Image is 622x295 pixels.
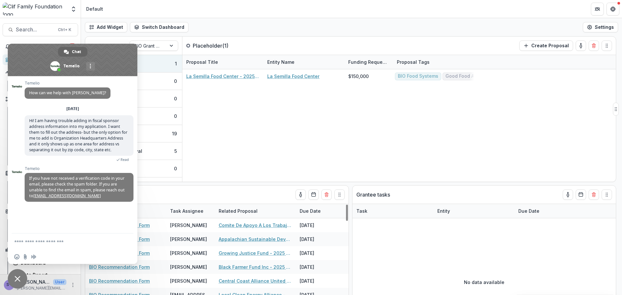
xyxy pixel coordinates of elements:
p: No data available [464,279,504,286]
div: [DATE] [296,246,344,260]
div: Funding Requested [344,55,393,69]
div: Proposal Tags [393,55,474,69]
span: Insert an emoji [14,254,19,259]
div: 0 [174,95,177,102]
div: Related Proposal [215,204,296,218]
div: Due Date [514,204,563,218]
button: Delete card [589,189,599,200]
a: Black Farmer Fund Inc - 2025 - BIO Grant Application [219,264,292,270]
button: Add Widget [85,22,127,32]
div: 0 [174,113,177,119]
div: [PERSON_NAME] [170,278,207,284]
textarea: Compose your message... [14,233,118,250]
div: Due Date [296,204,344,218]
div: Task [352,204,433,218]
button: Notifications4 [3,41,78,52]
div: [PERSON_NAME] [170,236,207,243]
div: $150,000 [348,73,369,80]
button: Get Help [606,3,619,16]
span: Chat [72,47,81,57]
div: Due Date [514,208,543,214]
div: Entity Name [263,55,344,69]
div: [PERSON_NAME] [170,250,207,256]
button: Create Proposal [519,40,573,51]
a: Central Coast Alliance United For A Sustainable Economy - 2025 - BIO Grant Application [219,278,292,284]
div: Sarah Grady <sarah@cliffamilyfoundation.org> [6,283,12,287]
div: Funding Requested [344,59,393,65]
div: [DATE] [296,232,344,246]
div: Task Assignee [166,204,215,218]
span: Temelio [25,166,133,171]
div: 1 [175,60,177,67]
div: Entity [433,204,514,218]
p: User [53,279,66,285]
button: Calendar [576,189,586,200]
button: Drag [334,189,345,200]
span: If you have not received a verification code in your email, please check the spam folder. If you ... [29,176,125,199]
div: Data Report [21,271,73,278]
div: Task Assignee [166,208,207,214]
div: Entity [433,208,454,214]
a: Growing Justice Fund - 2025 - BIO Grant Application [219,250,292,256]
a: La Semilla Food Center - 2025 - BIO Grant Application [186,73,259,80]
button: Delete card [321,189,332,200]
div: 5 [174,148,177,154]
span: How can we help with [PERSON_NAME]? [29,90,106,96]
button: Open Activity [3,68,78,78]
div: [DATE] [296,218,344,232]
p: Grantee tasks [356,191,390,199]
p: All Proposals [89,42,121,50]
span: Temelio [25,81,110,85]
button: Drag [613,103,619,116]
span: Read [121,157,129,162]
button: Delete card [589,40,599,51]
div: [DATE] [296,274,344,288]
button: Open entity switcher [69,3,78,16]
a: BIO Recommendation Form [89,278,150,284]
div: Proposal Title [182,55,263,69]
a: La Semilla Food Center [267,73,319,80]
a: Data Report [10,269,78,280]
p: [PERSON_NAME][EMAIL_ADDRESS][DOMAIN_NAME] [17,285,66,291]
div: 0 [174,78,177,85]
nav: breadcrumb [84,4,106,14]
img: Clif Family Foundation logo [3,3,66,16]
button: toggle-assigned-to-me [295,189,306,200]
a: Comite De Apoyo A Los Trabajadores Agricolas Inc - 2025 - BIO Grant Application [219,222,292,229]
div: 19 [172,130,177,137]
button: Search... [3,23,78,36]
p: Placeholder ( 1 ) [193,42,241,50]
span: Send a file [23,254,28,259]
div: Proposal Title [182,59,222,65]
a: Close chat [8,269,27,289]
span: Search... [16,27,54,33]
div: Related Proposal [215,208,261,214]
a: Chat [58,47,87,57]
button: toggle-assigned-to-me [576,40,586,51]
span: Audio message [31,254,36,259]
div: Default [86,6,103,12]
button: Settings [583,22,618,32]
div: Entity Name [263,59,298,65]
p: [PERSON_NAME] <[PERSON_NAME][EMAIL_ADDRESS][DOMAIN_NAME]> [17,278,51,285]
button: Open Data & Reporting [3,244,78,255]
button: Partners [591,3,604,16]
button: Drag [602,40,612,51]
div: [DATE] [296,260,344,274]
span: 4 [69,43,75,50]
button: More [69,281,77,289]
div: Due Date [296,208,325,214]
button: toggle-assigned-to-me [563,189,573,200]
button: Drag [602,189,612,200]
button: Open Workflows [3,94,78,104]
div: 0 [174,165,177,172]
span: BIO Food Systems [398,74,438,79]
div: [PERSON_NAME] [170,264,207,270]
a: BIO Recommendation Form [89,264,150,270]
